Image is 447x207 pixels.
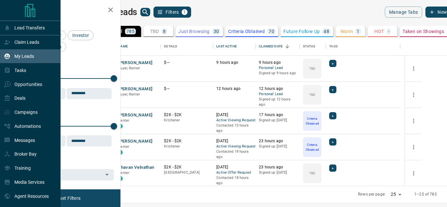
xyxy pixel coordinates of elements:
span: Personal Lead [259,65,296,71]
p: Signed up [DATE] [259,118,296,123]
button: more [409,90,419,100]
p: 12 hours ago [216,86,252,92]
p: $--- [164,86,210,92]
p: 30 [214,29,219,34]
div: Investor [68,30,94,40]
p: Signed up [DATE] [259,144,296,149]
div: + [329,164,336,172]
p: 9 hours ago [259,60,296,65]
p: [DATE] [216,112,252,118]
div: 25 [388,190,404,199]
span: Active Offer Request [216,170,252,176]
button: [PERSON_NAME] [118,138,152,145]
button: Reset Filters [50,193,85,204]
p: 48 [324,29,329,34]
span: Personal Lead [259,92,296,97]
div: Details [164,37,177,56]
p: - [388,29,389,34]
span: Renter [118,145,129,149]
p: [DATE] [216,138,252,144]
div: Last Active [216,37,237,56]
div: Name [115,37,161,56]
p: 23 hours ago [259,164,296,170]
span: Investor [70,33,91,38]
p: Warm [340,29,353,34]
p: Taken on Showings [402,29,444,34]
span: + [331,112,334,119]
p: Signed up 12 hours ago [259,97,296,107]
p: Criteria Obtained [304,142,321,152]
p: Contacted 19 hours ago [216,149,252,159]
h2: Filters [21,7,114,14]
button: [PERSON_NAME] [118,86,152,92]
div: + [329,138,336,146]
span: 1 [182,10,187,14]
div: Last Active [213,37,256,56]
button: [PERSON_NAME] [118,60,152,66]
div: Status [300,37,326,56]
p: [GEOGRAPHIC_DATA] [164,170,210,175]
p: 785 [126,29,134,34]
p: 8 [163,29,166,34]
p: Kitchener [164,118,210,123]
span: + [331,60,334,67]
span: + [331,139,334,145]
p: $--- [164,60,210,65]
p: HOT [374,29,384,34]
button: Filters1 [153,7,191,18]
p: Signed up 9 hours ago [259,71,296,76]
p: 9 hours ago [216,60,252,65]
span: + [331,165,334,171]
p: TBD [309,66,315,71]
p: Rows per page: [358,192,385,197]
button: search button [140,8,150,16]
p: $2K - $2K [164,112,210,118]
span: Buyer, Renter [118,92,140,96]
div: Details [161,37,213,56]
p: TBD [309,171,315,176]
p: TBD [309,92,315,97]
p: Signed up [DATE] [259,170,296,175]
span: Renter [118,171,129,175]
span: Active Viewing Request [216,118,252,123]
p: 17 hours ago [259,112,296,118]
span: Active Viewing Request [216,144,252,149]
div: Name [118,37,128,56]
p: TBD [150,29,159,34]
button: Manage Tabs [385,7,422,18]
span: Buyer, Renter [118,66,140,70]
div: Claimed Date [256,37,300,56]
button: Phavan Velnathan [118,164,154,171]
p: Kitchener [164,144,210,149]
p: 12 hours ago [259,86,296,92]
p: $2K - $2K [164,138,210,144]
button: more [409,142,419,152]
button: more [409,64,419,74]
div: + [329,112,336,119]
div: Tags [329,37,338,56]
span: Renter [118,118,129,123]
button: Open [102,170,112,179]
div: + [329,86,336,93]
p: 70 [269,29,274,34]
button: more [409,116,419,126]
button: Sort [283,42,292,51]
div: + [329,60,336,67]
p: [DATE] [216,164,252,170]
button: [PERSON_NAME] [118,112,152,118]
p: Just Browsing [178,29,209,34]
div: Status [303,37,315,56]
p: Future Follow Up [283,29,320,34]
p: Contacted 13 hours ago [216,123,252,133]
p: 1 [357,29,359,34]
p: 1–25 of 785 [414,192,437,197]
p: $2K - $2K [164,164,210,170]
p: Contacted 18 hours ago [216,175,252,185]
p: Criteria Obtained [304,116,321,126]
p: Criteria Obtained [228,29,265,34]
p: 23 hours ago [259,138,296,144]
div: Claimed Date [259,37,283,56]
div: Tags [326,37,400,56]
span: + [331,86,334,93]
button: more [409,168,419,178]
